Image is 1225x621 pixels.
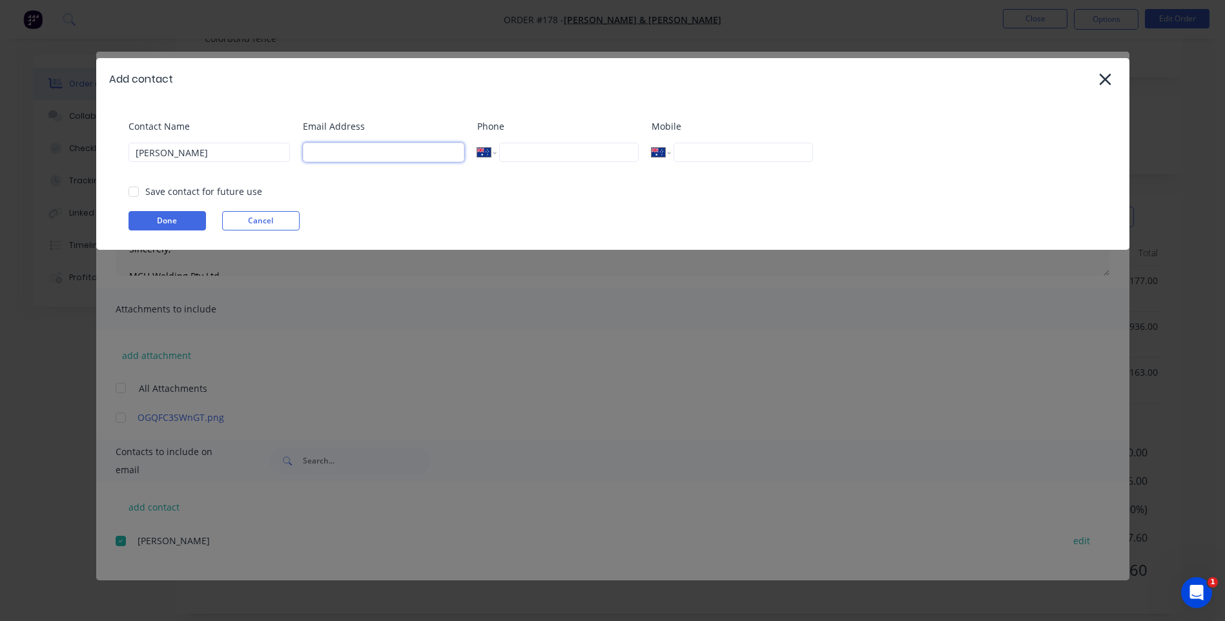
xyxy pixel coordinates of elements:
label: Email Address [303,119,464,133]
button: Cancel [222,211,300,230]
button: Done [129,211,206,230]
label: Mobile [652,119,813,133]
label: Contact Name [129,119,290,133]
div: Add contact [109,72,173,87]
div: Save contact for future use [145,185,262,198]
span: 1 [1208,577,1218,587]
iframe: Intercom live chat [1181,577,1212,608]
label: Phone [477,119,639,133]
